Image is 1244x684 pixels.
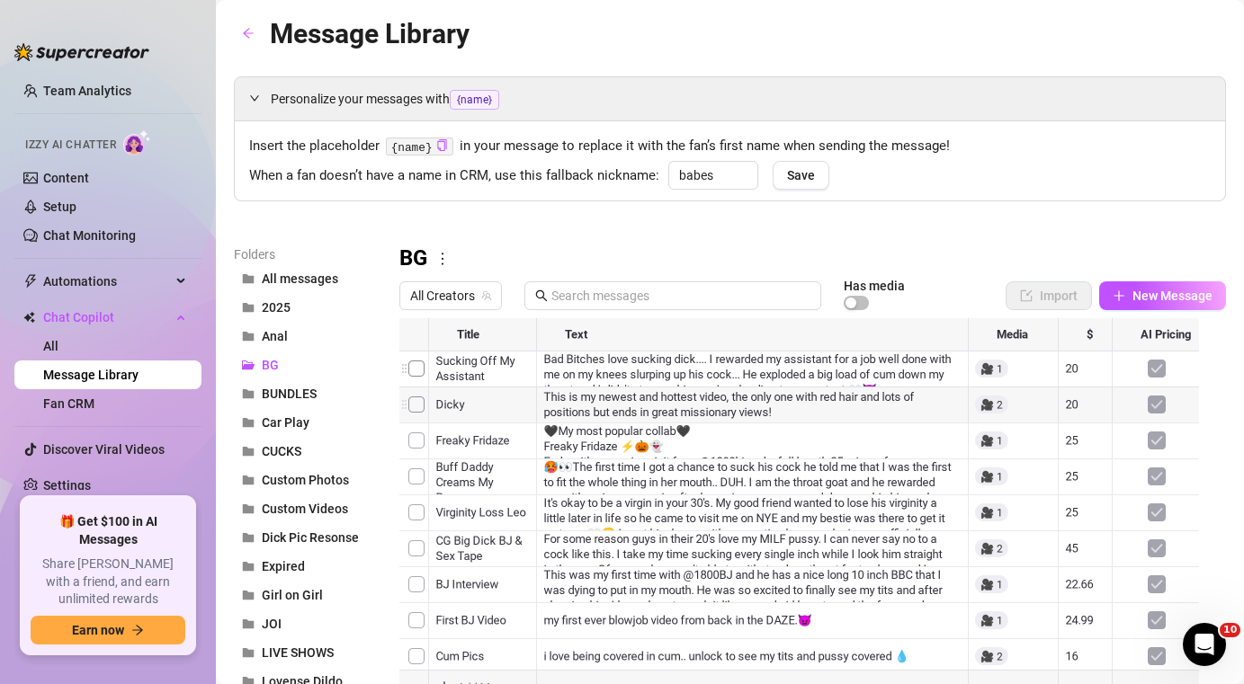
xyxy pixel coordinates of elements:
[43,267,171,296] span: Automations
[234,408,378,437] button: Car Play
[43,396,94,411] a: Fan CRM
[25,137,116,154] span: Izzy AI Chatter
[242,646,255,659] span: folder
[399,244,427,273] h3: BG
[242,416,255,429] span: folder
[131,624,144,636] span: arrow-right
[23,311,35,324] img: Chat Copilot
[262,617,282,631] span: JOI
[234,552,378,581] button: Expired
[31,616,185,644] button: Earn nowarrow-right
[1099,281,1226,310] button: New Message
[43,200,76,214] a: Setup
[271,89,1211,110] span: Personalize your messages with
[262,444,301,458] span: CUCKS
[242,560,255,573] span: folder
[242,502,255,515] span: folder
[242,531,255,544] span: folder
[234,494,378,523] button: Custom Videos
[249,93,260,103] span: expanded
[235,77,1225,120] div: Personalize your messages with{name}
[43,228,136,243] a: Chat Monitoring
[242,445,255,457] span: folder
[242,272,255,285] span: folder
[123,129,151,155] img: AI Chatter
[43,339,58,353] a: All
[234,264,378,293] button: All messages
[262,588,323,602] span: Girl on Girl
[234,351,378,379] button: BG
[242,589,255,601] span: folder
[43,442,165,457] a: Discover Viral Videos
[249,136,1211,157] span: Insert the placeholder in your message to replace it with the fan’s first name when sending the m...
[43,478,91,493] a: Settings
[1113,289,1125,302] span: plus
[270,13,470,55] article: Message Library
[249,165,659,187] span: When a fan doesn’t have a name in CRM, use this fallback nickname:
[551,286,810,306] input: Search messages
[773,161,829,190] button: Save
[262,559,305,573] span: Expired
[262,329,288,343] span: Anal
[234,466,378,494] button: Custom Photos
[72,623,124,637] span: Earn now
[23,274,38,289] span: thunderbolt
[262,473,349,487] span: Custom Photos
[1183,623,1226,666] iframe: Intercom live chat
[262,386,317,401] span: BUNDLES
[262,645,334,660] span: LIVE SHOWS
[535,289,548,302] span: search
[386,138,453,156] code: {name}
[242,27,255,40] span: arrow-left
[242,330,255,342] span: folder
[242,301,255,314] span: folder
[234,244,378,264] article: Folders
[234,322,378,351] button: Anal
[434,251,451,267] span: more
[262,502,348,516] span: Custom Videos
[262,530,359,545] span: Dick Pic Resonse
[234,581,378,609] button: Girl on Girl
[234,293,378,322] button: 2025
[242,617,255,630] span: folder
[31,555,185,608] span: Share [PERSON_NAME] with a friend, and earn unlimited rewards
[1006,281,1092,310] button: Import
[43,171,89,185] a: Content
[234,523,378,552] button: Dick Pic Resonse
[481,290,492,301] span: team
[234,609,378,638] button: JOI
[234,379,378,408] button: BUNDLES
[43,368,139,382] a: Message Library
[787,168,815,182] span: Save
[234,638,378,667] button: LIVE SHOWS
[450,90,499,110] span: {name}
[234,437,378,466] button: CUCKS
[242,359,255,371] span: folder-open
[1220,623,1240,637] span: 10
[242,474,255,486] span: folder
[43,303,171,332] span: Chat Copilot
[410,282,491,309] span: All Creators
[14,43,149,61] img: logo-BBDzfeDw.svg
[43,84,131,98] a: Team Analytics
[262,415,309,430] span: Car Play
[844,280,905,291] article: Has media
[262,271,338,286] span: All messages
[436,139,448,153] button: Click to Copy
[436,139,448,151] span: copy
[242,387,255,400] span: folder
[1132,289,1213,303] span: New Message
[262,358,279,372] span: BG
[262,300,291,315] span: 2025
[31,513,185,548] span: 🎁 Get $100 in AI Messages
